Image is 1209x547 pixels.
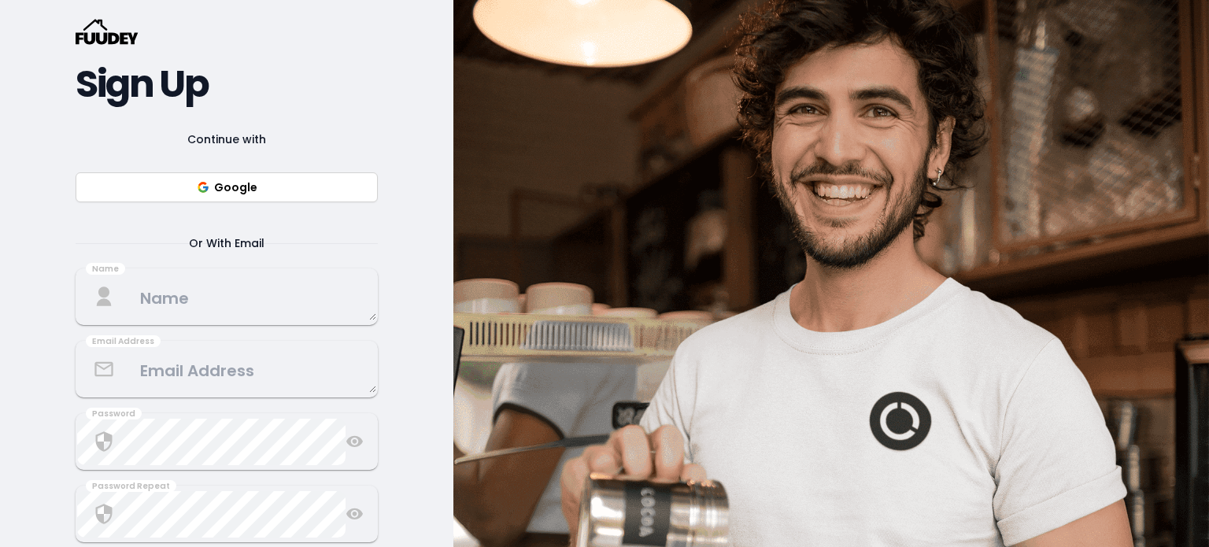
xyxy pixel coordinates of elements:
[76,70,378,98] h2: Sign Up
[86,335,161,348] div: Email Address
[76,172,378,202] button: Google
[168,130,285,149] span: Continue with
[170,234,283,253] span: Or With Email
[86,263,125,275] div: Name
[76,19,139,45] svg: {/* Added fill="currentColor" here */} {/* This rectangle defines the background. Its explicit fi...
[86,480,176,493] div: Password Repeat
[86,408,142,420] div: Password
